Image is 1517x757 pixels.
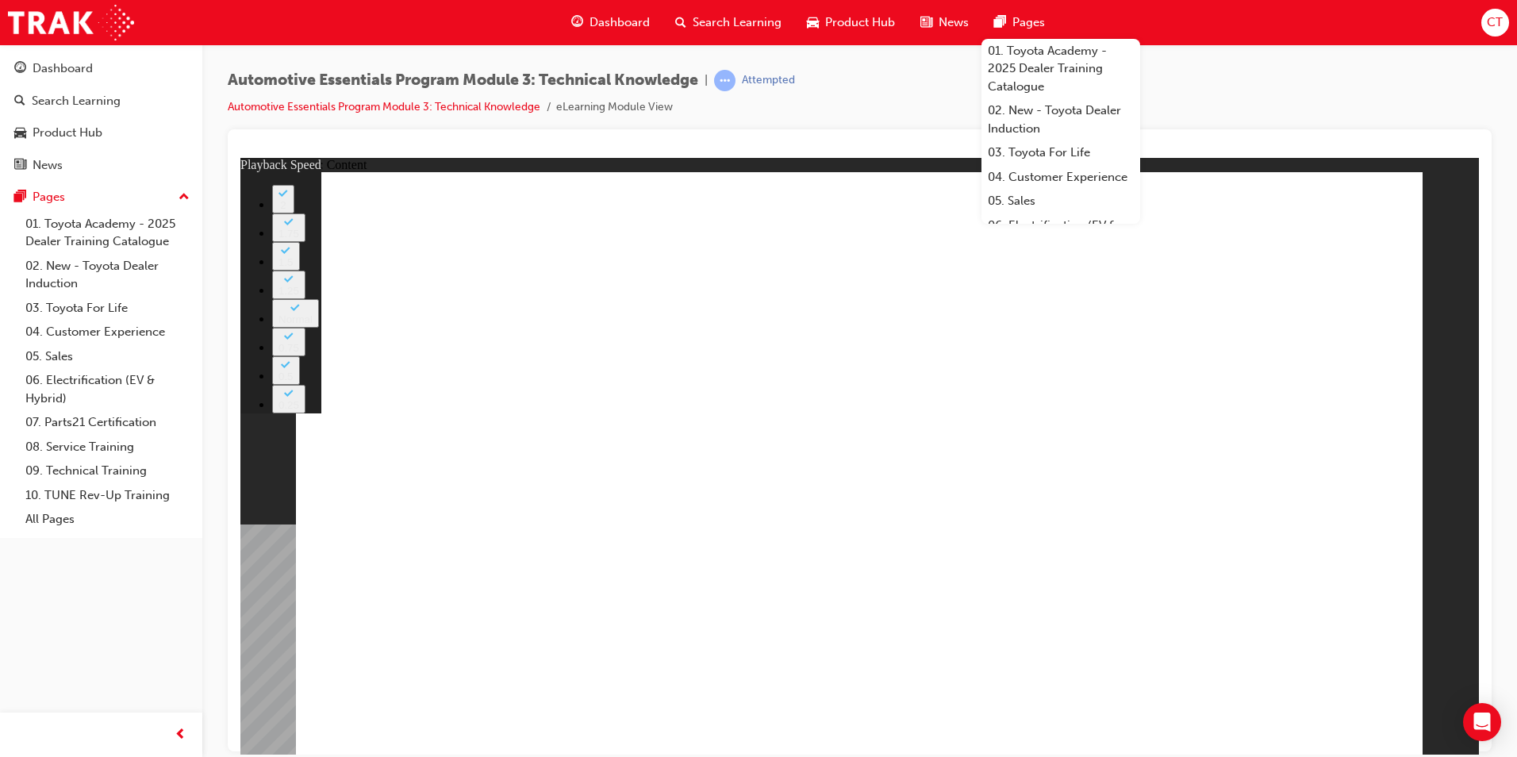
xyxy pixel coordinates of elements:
span: News [939,13,969,32]
a: 10. TUNE Rev-Up Training [19,483,196,508]
span: prev-icon [175,725,186,745]
span: Pages [1012,13,1045,32]
a: search-iconSearch Learning [662,6,794,39]
button: Pages [6,183,196,212]
a: 09. Technical Training [19,459,196,483]
span: guage-icon [571,13,583,33]
a: 01. Toyota Academy - 2025 Dealer Training Catalogue [19,212,196,254]
span: learningRecordVerb_ATTEMPT-icon [714,70,735,91]
a: 03. Toyota For Life [19,296,196,321]
span: up-icon [179,187,190,208]
a: 04. Customer Experience [19,320,196,344]
a: All Pages [19,507,196,532]
a: 02. New - Toyota Dealer Induction [19,254,196,296]
img: Trak [8,5,134,40]
a: news-iconNews [908,6,981,39]
a: 02. New - Toyota Dealer Induction [981,98,1140,140]
div: News [33,156,63,175]
a: 03. Toyota For Life [981,140,1140,165]
div: Search Learning [32,92,121,110]
div: Attempted [742,73,795,88]
div: Product Hub [33,124,102,142]
span: Product Hub [825,13,895,32]
a: 08. Service Training [19,435,196,459]
span: car-icon [14,126,26,140]
a: Automotive Essentials Program Module 3: Technical Knowledge [228,100,540,113]
a: Search Learning [6,86,196,116]
span: pages-icon [14,190,26,205]
span: Automotive Essentials Program Module 3: Technical Knowledge [228,71,698,90]
a: 05. Sales [981,189,1140,213]
a: Product Hub [6,118,196,148]
li: eLearning Module View [556,98,673,117]
a: car-iconProduct Hub [794,6,908,39]
a: News [6,151,196,180]
span: search-icon [14,94,25,109]
a: 06. Electrification (EV & Hybrid) [19,368,196,410]
span: news-icon [14,159,26,173]
div: Pages [33,188,65,206]
a: 05. Sales [19,344,196,369]
div: Open Intercom Messenger [1463,703,1501,741]
span: CT [1487,13,1503,32]
span: | [705,71,708,90]
button: DashboardSearch LearningProduct HubNews [6,51,196,183]
span: news-icon [920,13,932,33]
a: pages-iconPages [981,6,1058,39]
span: guage-icon [14,62,26,76]
a: Dashboard [6,54,196,83]
a: 07. Parts21 Certification [19,410,196,435]
a: 06. Electrification (EV & Hybrid) [981,213,1140,256]
span: search-icon [675,13,686,33]
a: 01. Toyota Academy - 2025 Dealer Training Catalogue [981,39,1140,99]
span: car-icon [807,13,819,33]
a: 04. Customer Experience [981,165,1140,190]
a: guage-iconDashboard [559,6,662,39]
div: Dashboard [33,60,93,78]
span: Search Learning [693,13,782,32]
span: pages-icon [994,13,1006,33]
span: Dashboard [590,13,650,32]
button: CT [1481,9,1509,37]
